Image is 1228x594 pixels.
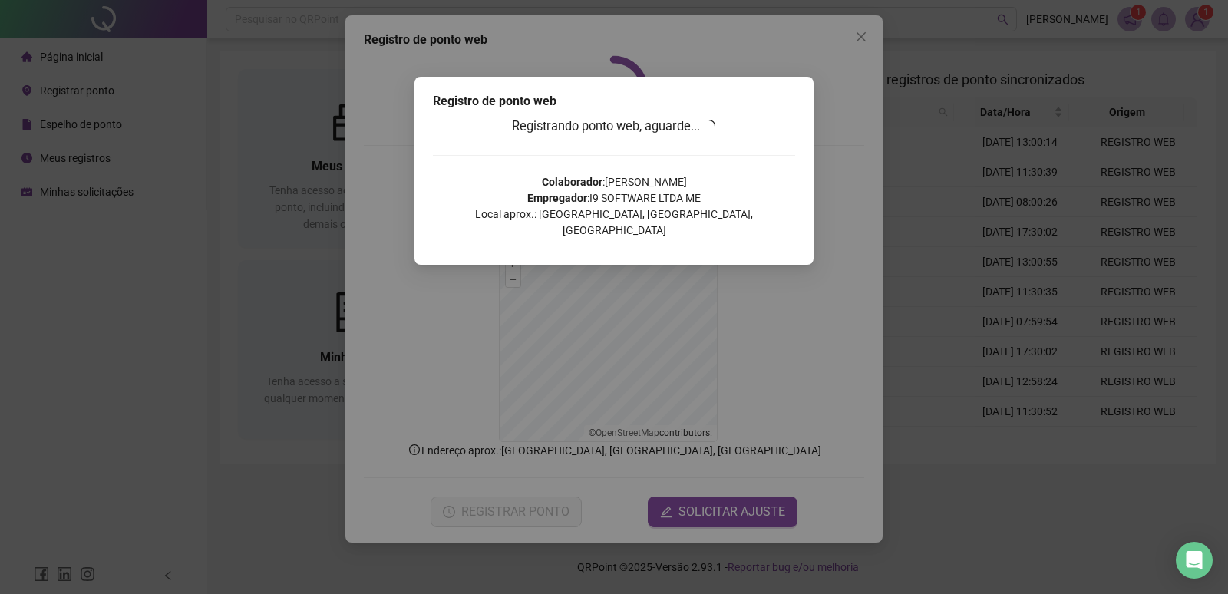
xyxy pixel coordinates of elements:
div: Registro de ponto web [433,92,795,111]
h3: Registrando ponto web, aguarde... [433,117,795,137]
p: : [PERSON_NAME] : I9 SOFTWARE LTDA ME Local aprox.: [GEOGRAPHIC_DATA], [GEOGRAPHIC_DATA], [GEOGRA... [433,174,795,239]
div: Open Intercom Messenger [1176,542,1213,579]
strong: Colaborador [542,176,602,188]
span: loading [701,117,718,134]
strong: Empregador [527,192,587,204]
